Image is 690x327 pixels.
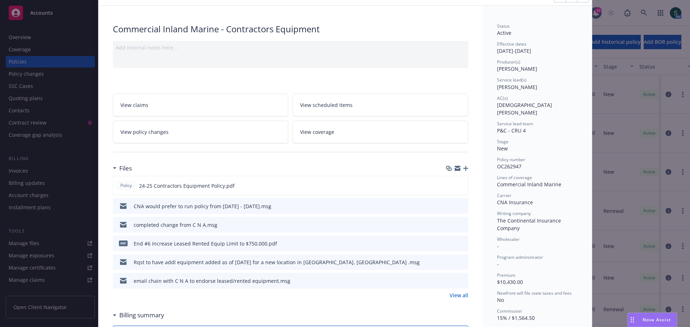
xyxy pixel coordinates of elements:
[497,261,499,267] span: -
[300,101,353,109] span: View scheduled items
[450,291,468,299] a: View all
[300,128,334,136] span: View coverage
[497,139,509,145] span: Stage
[113,121,289,143] a: View policy changes
[497,174,532,181] span: Lines of coverage
[497,59,520,65] span: Producer(s)
[497,192,511,198] span: Carrier
[497,272,515,278] span: Premium
[497,236,520,242] span: Wholesaler
[627,313,677,327] button: Nova Assist
[643,317,671,323] span: Nova Assist
[497,121,533,127] span: Service lead team
[134,240,277,247] div: End #6 Increase Leased Rented Equip Limit to $750,000.pdf
[119,164,132,173] h3: Files
[497,65,537,72] span: [PERSON_NAME]
[497,210,531,216] span: Writing company
[497,77,526,83] span: Service lead(s)
[447,240,453,247] button: download file
[497,41,526,47] span: Effective dates
[119,182,133,189] span: Policy
[497,163,521,170] span: OC262947
[134,277,290,285] div: email chain with C N A to endorse leased/rented equipment.msg
[447,221,453,229] button: download file
[459,277,465,285] button: preview file
[459,221,465,229] button: preview file
[447,277,453,285] button: download file
[113,94,289,116] a: View claims
[119,240,128,246] span: pdf
[497,127,526,134] span: P&C - CRU 4
[497,84,537,90] span: [PERSON_NAME]
[459,258,465,266] button: preview file
[497,157,525,163] span: Policy number
[497,102,552,116] span: [DEMOGRAPHIC_DATA][PERSON_NAME]
[116,44,465,51] div: Add internal notes here...
[139,182,235,190] span: 24-25 Contractors Equipment Policy.pdf
[497,181,561,188] span: Commercial Inland Marine
[497,41,578,55] div: [DATE] - [DATE]
[120,128,169,136] span: View policy changes
[113,310,164,320] div: Billing summary
[497,279,523,285] span: $10,430.00
[134,258,420,266] div: Rqst to have addl equipment added as of [DATE] for a new location in [GEOGRAPHIC_DATA], [GEOGRAPH...
[134,221,217,229] div: completed change from C N A.msg
[497,254,543,260] span: Program administrator
[120,101,148,109] span: View claims
[447,202,453,210] button: download file
[497,95,508,101] span: AC(s)
[447,182,453,190] button: download file
[497,296,504,303] span: No
[113,164,132,173] div: Files
[293,94,468,116] a: View scheduled items
[497,308,522,314] span: Commission
[293,121,468,143] a: View coverage
[497,29,511,36] span: Active
[497,314,535,321] span: 15% / $1,564.50
[459,202,465,210] button: preview file
[459,182,465,190] button: preview file
[497,243,499,249] span: -
[628,313,637,327] div: Drag to move
[134,202,271,210] div: CNA would prefer to run policy from [DATE] - [DATE].msg
[113,23,468,35] div: Commercial Inland Marine - Contractors Equipment
[497,290,572,296] span: Newfront will file state taxes and fees
[497,145,508,152] span: New
[459,240,465,247] button: preview file
[497,217,562,232] span: The Continental Insurance Company
[119,310,164,320] h3: Billing summary
[497,199,533,206] span: CNA Insurance
[497,23,510,29] span: Status
[447,258,453,266] button: download file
